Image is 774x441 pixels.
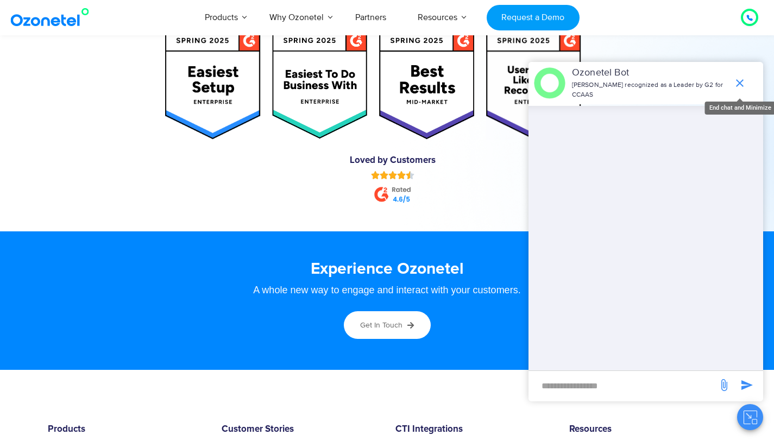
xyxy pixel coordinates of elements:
[713,374,735,396] span: send message
[572,66,728,80] p: Ozonetel Bot
[534,376,712,396] div: new-msg-input
[59,259,716,280] h3: Experience Ozonetel
[487,5,580,30] a: Request a Demo
[729,72,751,94] span: end chat or minimize
[572,80,728,100] p: [PERSON_NAME] recognized as a Leader by G2 for CCAAS
[350,156,436,165] a: Loved by Customers
[395,424,553,435] h6: CTI Integrations
[59,285,716,295] div: A whole new way to engage and interact with your customers.
[371,171,414,179] div: Rated 4.5 out of 5
[48,424,205,435] h6: Products
[222,424,379,435] h6: Customer Stories
[344,311,431,339] a: Get in touch
[360,320,402,330] span: Get in touch
[736,374,758,396] span: send message
[737,404,763,430] button: Close chat
[534,67,565,99] img: header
